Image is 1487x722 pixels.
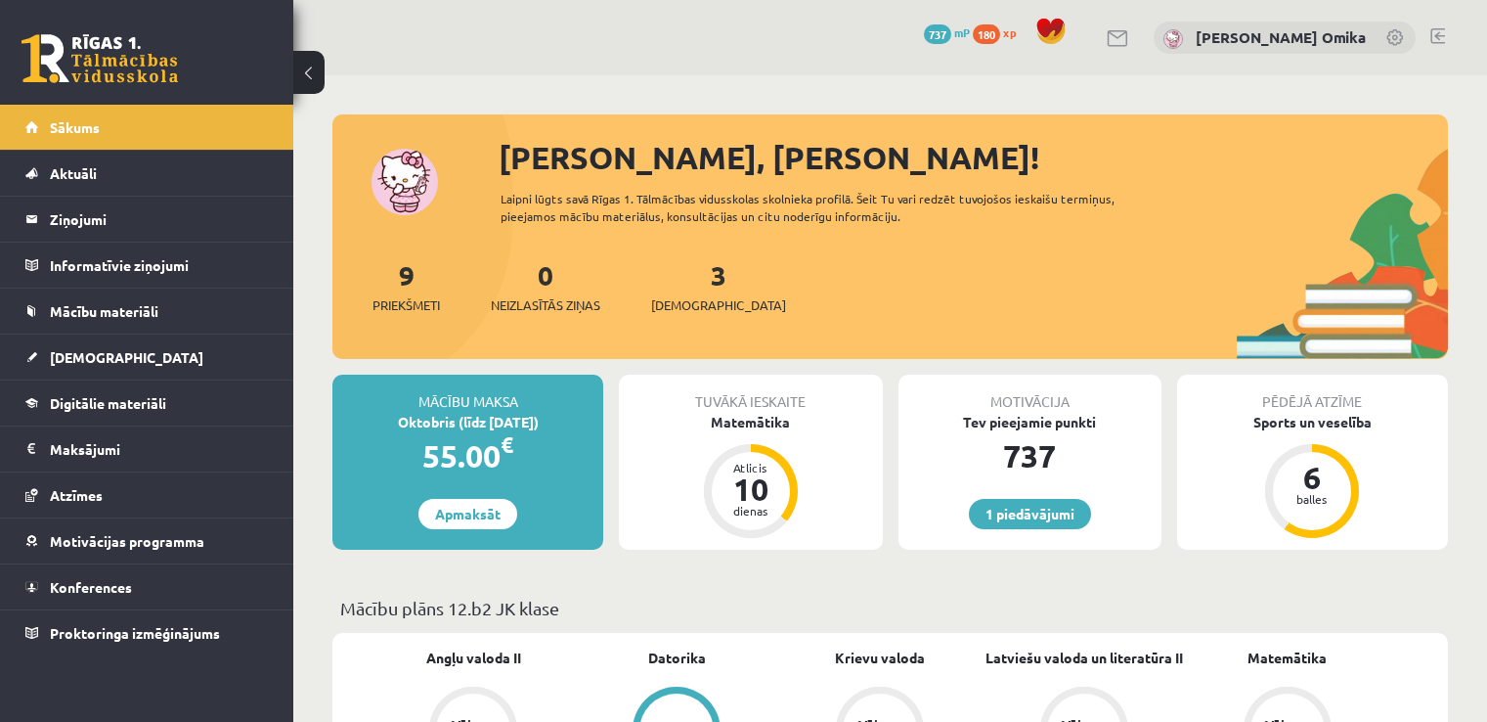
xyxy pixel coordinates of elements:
[491,295,600,315] span: Neizlasītās ziņas
[619,375,882,412] div: Tuvākā ieskaite
[50,243,269,288] legend: Informatīvie ziņojumi
[973,24,1000,44] span: 180
[1177,375,1448,412] div: Pēdējā atzīme
[499,134,1448,181] div: [PERSON_NAME], [PERSON_NAME]!
[835,648,925,668] a: Krievu valoda
[1177,412,1448,541] a: Sports un veselība 6 balles
[924,24,951,44] span: 737
[924,24,970,40] a: 737 mP
[1283,493,1341,505] div: balles
[722,462,780,474] div: Atlicis
[50,348,203,366] span: [DEMOGRAPHIC_DATA]
[25,427,269,472] a: Maksājumi
[50,197,269,242] legend: Ziņojumi
[25,105,269,150] a: Sākums
[898,432,1161,479] div: 737
[372,257,440,315] a: 9Priekšmeti
[648,648,706,668] a: Datorika
[501,430,513,459] span: €
[1003,24,1016,40] span: xp
[25,381,269,426] a: Digitālie materiāli
[1177,412,1448,432] div: Sports un veselība
[1247,648,1327,668] a: Matemātika
[25,564,269,609] a: Konferences
[722,505,780,517] div: dienas
[1196,27,1366,47] a: [PERSON_NAME] Omika
[418,499,517,529] a: Apmaksāt
[372,295,440,315] span: Priekšmeti
[501,190,1170,225] div: Laipni lūgts savā Rīgas 1. Tālmācības vidusskolas skolnieka profilā. Šeit Tu vari redzēt tuvojošo...
[426,648,521,668] a: Angļu valoda II
[50,302,158,320] span: Mācību materiāli
[25,610,269,655] a: Proktoringa izmēģinājums
[25,243,269,288] a: Informatīvie ziņojumi
[25,151,269,196] a: Aktuāli
[722,474,780,505] div: 10
[985,648,1183,668] a: Latviešu valoda un literatūra II
[50,532,204,550] span: Motivācijas programma
[50,394,166,412] span: Digitālie materiāli
[340,595,1440,621] p: Mācību plāns 12.b2 JK klase
[898,412,1161,432] div: Tev pieejamie punkti
[619,412,882,541] a: Matemātika Atlicis 10 dienas
[619,412,882,432] div: Matemātika
[22,34,178,83] a: Rīgas 1. Tālmācības vidusskola
[25,473,269,518] a: Atzīmes
[332,412,603,432] div: Oktobris (līdz [DATE])
[969,499,1091,529] a: 1 piedāvājumi
[25,197,269,242] a: Ziņojumi
[1283,462,1341,493] div: 6
[973,24,1026,40] a: 180 xp
[332,375,603,412] div: Mācību maksa
[50,578,132,596] span: Konferences
[25,335,269,380] a: [DEMOGRAPHIC_DATA]
[651,257,786,315] a: 3[DEMOGRAPHIC_DATA]
[1163,29,1183,49] img: Aiva Beatrise Omika
[954,24,970,40] span: mP
[50,164,97,182] span: Aktuāli
[50,624,220,642] span: Proktoringa izmēģinājums
[50,486,103,504] span: Atzīmes
[25,519,269,564] a: Motivācijas programma
[651,295,786,315] span: [DEMOGRAPHIC_DATA]
[50,427,269,472] legend: Maksājumi
[491,257,600,315] a: 0Neizlasītās ziņas
[50,118,100,136] span: Sākums
[898,375,1161,412] div: Motivācija
[25,289,269,334] a: Mācību materiāli
[332,432,603,479] div: 55.00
